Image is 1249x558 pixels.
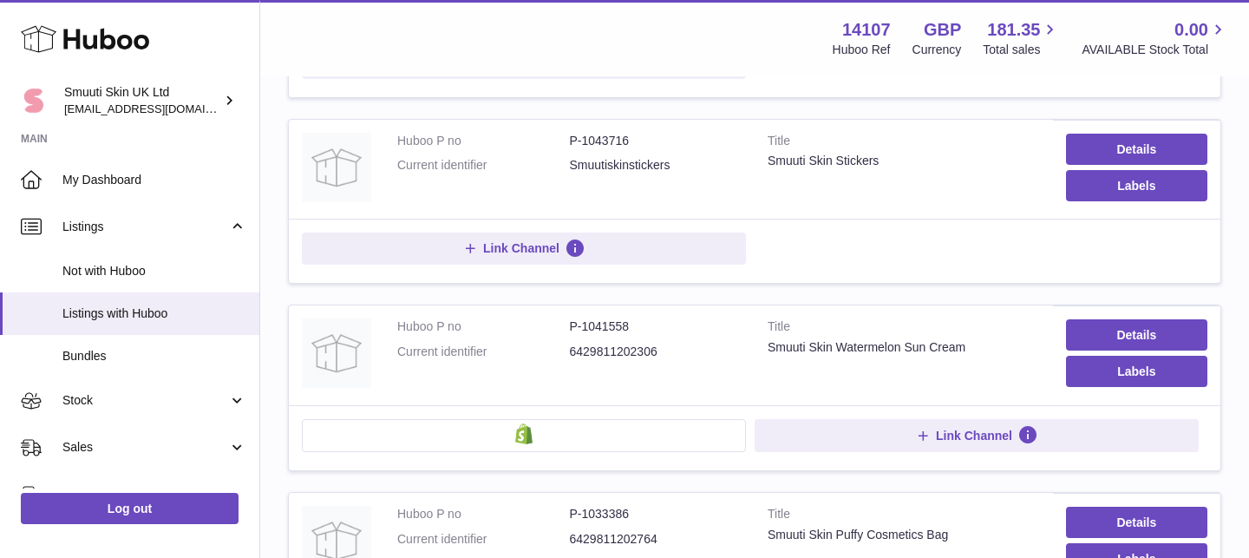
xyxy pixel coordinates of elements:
button: Link Channel [302,233,746,264]
button: Link Channel [755,419,1199,452]
img: Smuuti Skin Stickers [302,133,371,202]
dt: Current identifier [397,157,570,174]
span: Listings with Huboo [62,305,246,322]
div: Huboo Ref [833,42,891,58]
span: 0.00 [1174,18,1208,42]
img: shopify-small.png [515,423,533,444]
dd: Smuutiskinstickers [570,157,742,174]
a: Details [1066,319,1207,351]
span: 181.35 [987,18,1040,42]
a: 181.35 Total sales [983,18,1060,58]
div: Smuuti Skin Puffy Cosmetics Bag [768,527,1040,543]
span: Sales [62,439,228,456]
div: Smuuti Skin Watermelon Sun Cream [768,339,1040,356]
dt: Current identifier [397,344,570,360]
span: Orders [62,486,228,502]
a: Details [1066,134,1207,165]
dd: 6429811202306 [570,344,742,360]
dd: P-1041558 [570,318,742,335]
span: [EMAIL_ADDRESS][DOMAIN_NAME] [64,102,255,115]
span: AVAILABLE Stock Total [1082,42,1228,58]
a: 0.00 AVAILABLE Stock Total [1082,18,1228,58]
a: Details [1066,507,1207,538]
dt: Current identifier [397,531,570,548]
dt: Huboo P no [397,318,570,335]
dt: Huboo P no [397,133,570,149]
button: Labels [1066,170,1207,201]
dt: Huboo P no [397,506,570,522]
dd: 6429811202764 [570,531,742,548]
div: Smuuti Skin Stickers [768,153,1040,169]
span: Listings [62,219,228,235]
strong: 14107 [842,18,891,42]
div: Smuuti Skin UK Ltd [64,84,220,117]
button: Labels [1066,356,1207,387]
dd: P-1043716 [570,133,742,149]
strong: Title [768,133,1040,154]
img: Smuuti Skin Watermelon Sun Cream [302,318,371,388]
span: My Dashboard [62,172,246,188]
img: tomi@beautyko.fi [21,88,47,114]
span: Not with Huboo [62,263,246,279]
strong: GBP [924,18,961,42]
span: Total sales [983,42,1060,58]
div: Currency [912,42,962,58]
dd: P-1033386 [570,506,742,522]
strong: Title [768,506,1040,527]
strong: Title [768,318,1040,339]
span: Stock [62,392,228,409]
span: Link Channel [483,240,559,256]
span: Link Channel [936,428,1012,443]
a: Log out [21,493,239,524]
span: Bundles [62,348,246,364]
